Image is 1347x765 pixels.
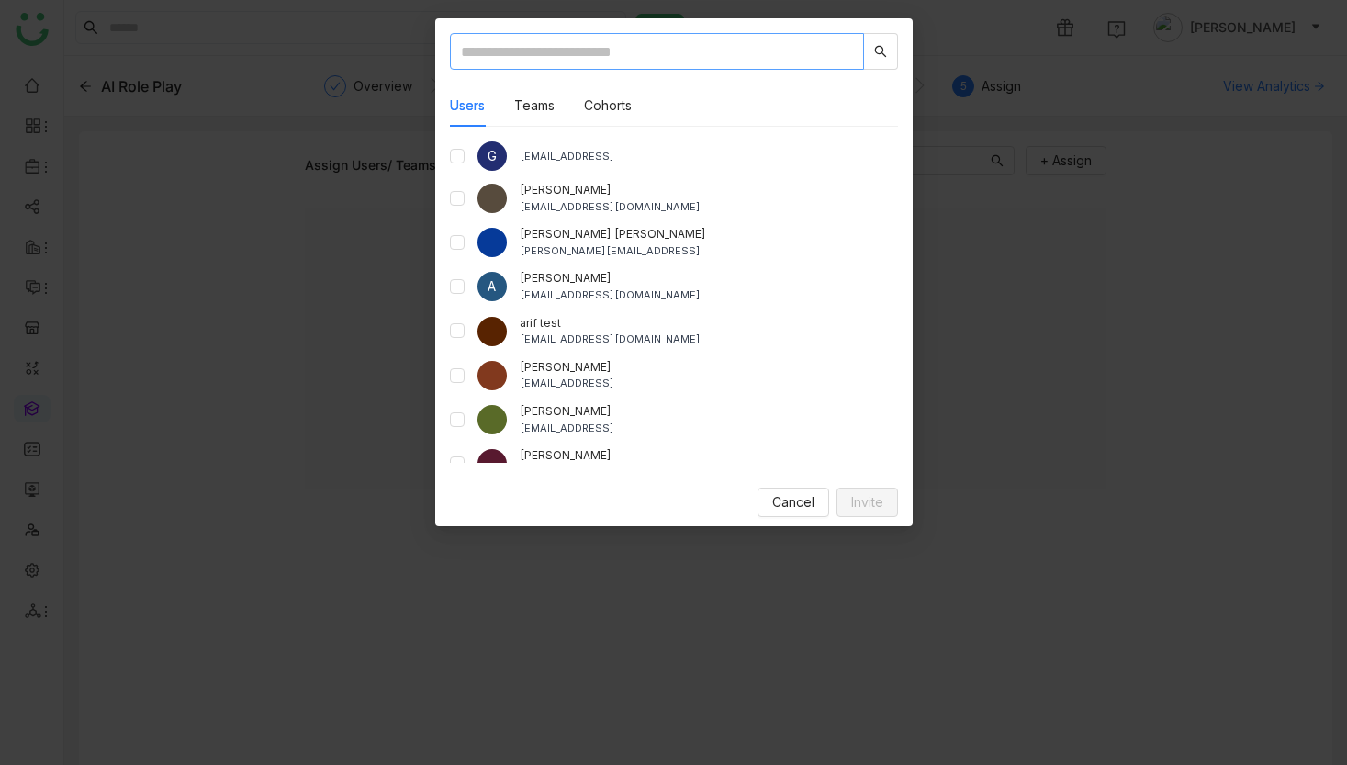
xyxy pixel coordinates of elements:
[477,228,507,257] img: 684a9b57de261c4b36a3d29f
[520,182,898,199] div: [PERSON_NAME]
[520,447,898,465] div: [PERSON_NAME]
[477,361,507,390] img: 684a9aedde261c4b36a3ced9
[477,449,507,478] img: 684a9ad2de261c4b36a3cd74
[520,226,898,243] div: [PERSON_NAME] [PERSON_NAME]
[477,405,507,434] img: 6860d480bc89cb0674c8c7e9
[520,315,898,332] div: arif test
[520,270,898,287] div: [PERSON_NAME]
[520,199,898,215] div: [EMAIL_ADDRESS][DOMAIN_NAME]
[450,96,485,116] button: Users
[520,403,898,421] div: [PERSON_NAME]
[520,243,898,259] div: [PERSON_NAME][EMAIL_ADDRESS]
[520,287,898,303] div: [EMAIL_ADDRESS][DOMAIN_NAME]
[488,148,497,163] span: G
[477,184,507,213] img: 684fd8469a55a50394c15cc7
[520,332,898,347] div: [EMAIL_ADDRESS][DOMAIN_NAME]
[758,488,829,517] button: Cancel
[520,421,898,436] div: [EMAIL_ADDRESS]
[514,96,555,116] button: Teams
[772,492,814,512] span: Cancel
[836,488,898,517] button: Invite
[488,278,496,294] span: A
[520,149,898,164] div: [EMAIL_ADDRESS]
[584,96,632,116] button: Cohorts
[477,317,507,346] img: 684abccfde261c4b36a4c026
[520,376,898,391] div: [EMAIL_ADDRESS]
[520,359,898,377] div: [PERSON_NAME]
